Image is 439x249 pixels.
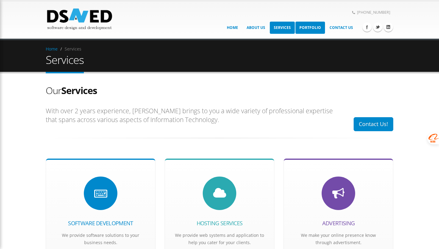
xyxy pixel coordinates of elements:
a: Contact Us! [354,117,393,131]
span: [PHONE_NUMBER] [349,9,393,16]
strong: Services [61,84,97,97]
h4: ADVERTISING [293,219,384,227]
a: Home [46,46,58,52]
a: Facebook [362,23,372,32]
a: Home [223,22,242,34]
a: Twitter [373,23,382,32]
a: Services [270,22,295,34]
h1: Services [46,53,84,73]
li: Services [59,45,81,53]
h2: Our [46,84,393,97]
img: Dsaved [46,6,113,32]
p: With over 2 years experience, [PERSON_NAME] brings to you a wide variety of professional expertis... [46,107,334,124]
a: Linkedin [384,23,393,32]
h4: SOFTWARE DEVELOPMENT [55,219,146,227]
a: Portfolio [295,22,325,34]
a: Contact Us [326,22,357,34]
a: About Us [243,22,269,34]
h4: Hosting Services [174,219,265,227]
